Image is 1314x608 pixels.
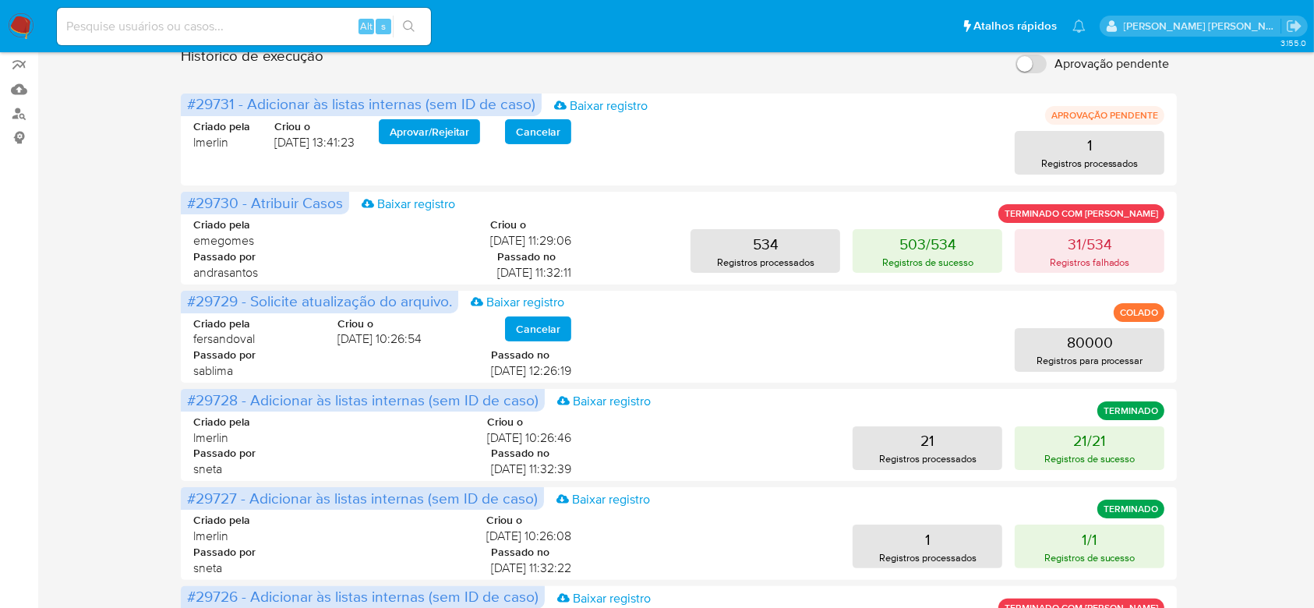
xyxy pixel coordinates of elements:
[1072,19,1086,33] a: Notificações
[381,19,386,34] span: s
[57,16,431,37] input: Pesquise usuários ou casos...
[1124,19,1281,34] p: andrea.asantos@mercadopago.com.br
[1280,37,1306,49] span: 3.155.0
[1286,18,1302,34] a: Sair
[360,19,373,34] span: Alt
[393,16,425,37] button: search-icon
[973,18,1057,34] span: Atalhos rápidos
